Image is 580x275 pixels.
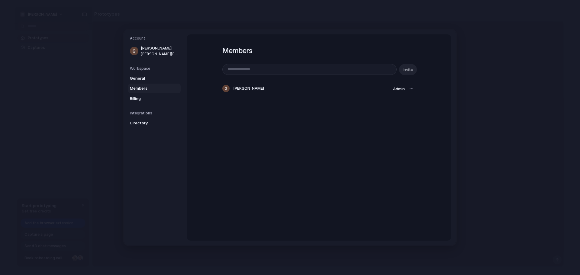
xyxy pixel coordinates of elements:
[130,36,181,41] h5: Account
[141,51,179,57] span: [PERSON_NAME][EMAIL_ADDRESS][DOMAIN_NAME]
[128,84,181,93] a: Members
[128,43,181,59] a: [PERSON_NAME][PERSON_NAME][EMAIL_ADDRESS][DOMAIN_NAME]
[141,45,179,51] span: [PERSON_NAME]
[130,96,169,102] span: Billing
[130,66,181,71] h5: Workspace
[393,86,405,91] span: Admin
[128,74,181,83] a: General
[128,94,181,104] a: Billing
[130,110,181,116] h5: Integrations
[128,118,181,128] a: Directory
[222,45,416,56] h1: Members
[130,120,169,126] span: Directory
[130,75,169,82] span: General
[233,85,264,91] span: [PERSON_NAME]
[130,85,169,91] span: Members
